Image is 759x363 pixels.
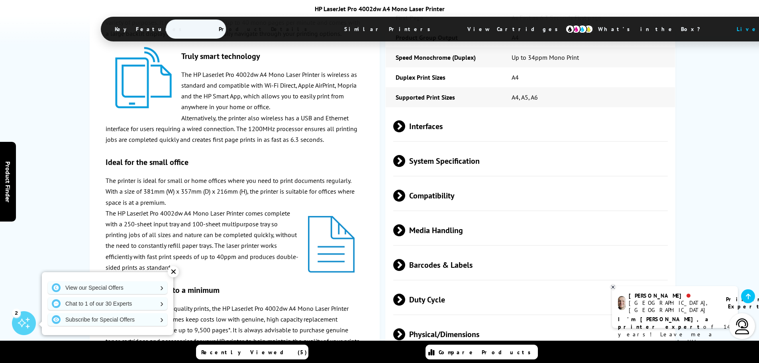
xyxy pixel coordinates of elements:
td: Speed Monochrome (Duplex) [386,47,501,67]
div: ✕ [168,266,179,277]
span: Recently Viewed (5) [201,349,307,356]
a: Chat to 1 of our 30 Experts [48,297,167,310]
b: I'm [PERSON_NAME], a printer expert [618,316,711,330]
img: cmyk-icon.svg [565,25,593,33]
td: Supported Print Sizes [386,87,501,107]
span: What’s in the Box? [586,20,720,39]
span: Duty Cycle [393,285,668,314]
td: A4, A5, A6 [502,87,675,107]
img: HP-Duplex-Icon.png [308,216,355,273]
div: 2 [12,308,21,317]
img: ashley-livechat.png [618,296,626,310]
a: View our Special Offers [48,281,167,294]
p: Alternatively, the printer also wireless has a USB and Ethernet interface for users requiring a w... [106,113,364,145]
span: Physical/Dimensions [393,319,668,349]
span: Media Handling [393,215,668,245]
td: Duplex Print Sizes [386,67,501,87]
span: Product Details [207,20,324,39]
span: Compatibility [393,181,668,210]
div: [GEOGRAPHIC_DATA], [GEOGRAPHIC_DATA] [629,299,716,314]
td: Up to 34ppm Mono Print [502,47,675,67]
span: Key Features [103,20,198,39]
span: Interfaces [393,111,668,141]
span: Similar Printers [332,20,447,39]
td: A4 [502,67,675,87]
span: Product Finder [4,161,12,202]
img: user-headset-light.svg [734,318,750,334]
p: The printer is ideal for small or home offices where you need to print documents regularly. With ... [106,175,364,208]
a: Subscribe for Special Offers [48,313,167,326]
div: [PERSON_NAME] [629,292,716,299]
span: System Specification [393,146,668,176]
span: View Cartridges [455,19,577,39]
p: The HP LaserJet Pro 4002dw A4 Mono Laser Printer comes complete with a 250-sheet input tray and 1... [106,208,364,273]
div: HP LaserJet Pro 4002dw A4 Mono Laser Printer [101,5,659,13]
img: HP-Mobile-Print-Icon.png [115,47,172,108]
h3: Ideal for the small office [106,157,364,167]
a: Recently Viewed (5) [196,345,308,359]
p: In addition to producing quality prints, the HP LaserJet Pro 4002dw A4 Mono Laser Printer helps b... [106,303,364,357]
span: Compare Products [439,349,535,356]
h3: Keep printing costs to a minimum [106,285,364,295]
p: of 14 years! Leave me a message and I'll respond ASAP [618,316,732,353]
p: The HP LaserJet Pro 4002dw A4 Mono Laser Printer is wireless as standard and compatible with Wi-F... [106,69,364,113]
span: Barcodes & Labels [393,250,668,280]
a: Compare Products [426,345,538,359]
h3: Truly smart technology [106,51,364,61]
